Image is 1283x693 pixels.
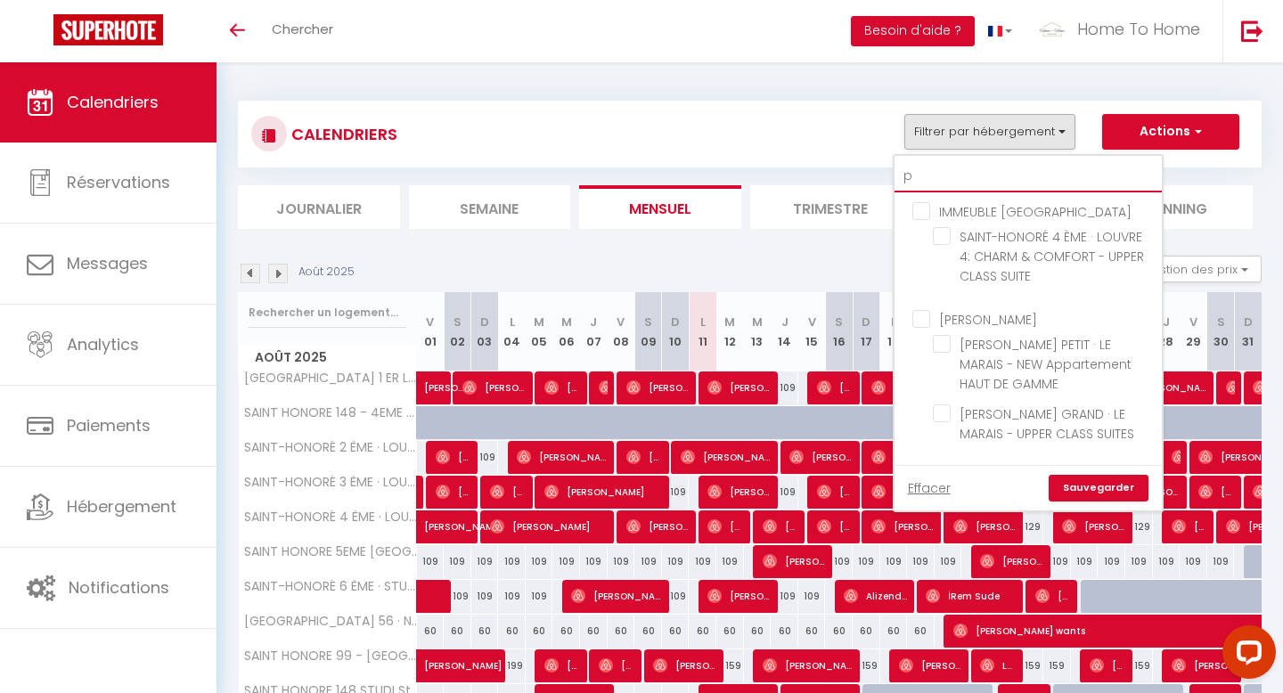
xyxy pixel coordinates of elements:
[626,440,663,474] span: [PERSON_NAME]
[771,615,798,648] div: 60
[750,185,912,229] li: Trimestre
[808,314,816,330] abbr: V
[1071,545,1099,578] div: 109
[700,314,706,330] abbr: L
[580,615,608,648] div: 60
[763,510,799,543] span: [PERSON_NAME]
[817,371,854,404] span: [PERSON_NAME]
[662,580,690,613] div: 109
[671,314,680,330] abbr: D
[526,615,553,648] div: 60
[1125,545,1153,578] div: 109
[1208,618,1283,693] iframe: LiveChat chat widget
[287,114,397,154] h3: CALENDRIERS
[498,580,526,613] div: 109
[1125,510,1153,543] div: 129
[526,545,553,578] div: 109
[1234,292,1262,371] th: 31
[526,580,553,613] div: 109
[716,615,744,648] div: 60
[1039,16,1066,43] img: ...
[1049,475,1148,501] a: Sauvegarder
[69,576,169,599] span: Notifications
[436,440,472,474] span: [PERSON_NAME]
[853,545,880,578] div: 109
[67,252,148,274] span: Messages
[980,544,1044,578] span: [PERSON_NAME]
[241,476,420,489] span: SAINT-HONORÉ 3 ÈME · LOUVRE 3: STUDIO HAUT [GEOGRAPHIC_DATA]
[67,495,176,518] span: Hébergement
[249,297,406,329] input: Rechercher un logement...
[871,475,908,509] span: [PERSON_NAME]
[53,14,163,45] img: Super Booking
[798,615,826,648] div: 60
[1043,649,1071,682] div: 159
[853,615,880,648] div: 60
[490,510,609,543] span: [PERSON_NAME]
[579,185,741,229] li: Mensuel
[825,545,853,578] div: 109
[1172,648,1236,682] span: [PERSON_NAME]
[825,615,853,648] div: 60
[707,371,772,404] span: [PERSON_NAME]
[1180,292,1207,371] th: 29
[871,440,963,474] span: [PERSON_NAME]
[1172,440,1181,474] span: [PERSON_NAME]
[552,545,580,578] div: 109
[241,615,420,628] span: [GEOGRAPHIC_DATA] 56 · Nice apartment at the [GEOGRAPHIC_DATA]
[1017,510,1044,543] div: 129
[1189,314,1197,330] abbr: V
[953,510,1017,543] span: [PERSON_NAME]
[634,292,662,371] th: 09
[716,292,744,371] th: 12
[1217,314,1225,330] abbr: S
[608,545,635,578] div: 109
[617,314,625,330] abbr: V
[851,16,975,46] button: Besoin d'aide ?
[417,545,445,578] div: 109
[880,545,908,578] div: 109
[899,648,963,682] span: [PERSON_NAME]
[608,292,635,371] th: 08
[1207,292,1235,371] th: 30
[907,545,935,578] div: 109
[771,476,798,509] div: 109
[893,154,1164,512] div: Filtrer par hébergement
[763,648,854,682] span: [PERSON_NAME]
[662,476,690,509] div: 109
[544,648,581,682] span: [PERSON_NAME]
[634,545,662,578] div: 109
[544,371,581,404] span: [PERSON_NAME]
[662,292,690,371] th: 10
[241,371,420,385] span: [GEOGRAPHIC_DATA] 1 ER LOUVRE 1: STUDIO HAUT STANDING - [GEOGRAPHIC_DATA]
[424,501,506,534] span: [PERSON_NAME]
[517,440,609,474] span: [PERSON_NAME] And [PERSON_NAME] And [PERSON_NAME]
[417,371,445,405] a: [PERSON_NAME]
[480,314,489,330] abbr: D
[862,314,870,330] abbr: D
[980,648,1017,682] span: Lai [PERSON_NAME] [PERSON_NAME] Hung
[689,615,716,648] div: 60
[626,371,691,404] span: [PERSON_NAME]
[526,292,553,371] th: 05
[471,292,499,371] th: 03
[789,440,854,474] span: [PERSON_NAME]
[926,579,1017,613] span: İRem Sude
[908,478,951,498] a: Effacer
[552,292,580,371] th: 06
[426,314,434,330] abbr: V
[798,292,826,371] th: 15
[853,649,880,682] div: 159
[1172,510,1208,543] span: [PERSON_NAME]
[241,406,420,420] span: SAINT HONORE 148 - 4EME - Lumineux 2 pièces – [GEOGRAPHIC_DATA]
[444,545,471,578] div: 109
[1098,545,1125,578] div: 109
[724,314,735,330] abbr: M
[241,580,420,593] span: SAINT-HONORÉ 6 ÈME · STUDIO : [GEOGRAPHIC_DATA] / [GEOGRAPHIC_DATA]
[590,314,597,330] abbr: J
[960,228,1144,285] span: SAINT-HONORÉ 4 ÈME · LOUVRE 4: CHARM & COMFORT - UPPER CLASS SUITE
[763,544,827,578] span: [PERSON_NAME]
[1125,649,1153,682] div: 159
[907,615,935,648] div: 60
